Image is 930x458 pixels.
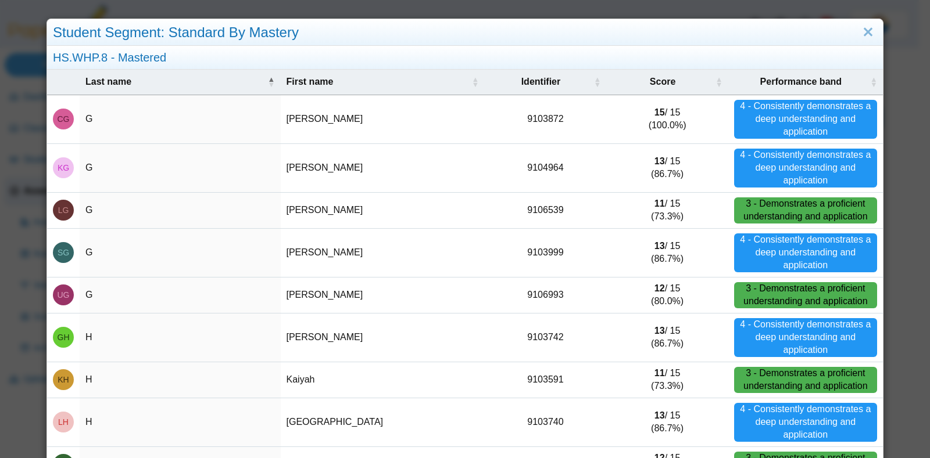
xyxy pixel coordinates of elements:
b: 12 [654,283,665,293]
td: [PERSON_NAME] [281,95,485,144]
td: [PERSON_NAME] [281,144,485,193]
b: 13 [654,156,665,166]
span: First name : Activate to sort [471,76,478,88]
div: Student Segment: Standard By Mastery [47,19,883,46]
div: 3 - Demonstrates a proficient understanding and application [734,367,877,393]
div: 3 - Demonstrates a proficient understanding and application [734,282,877,308]
span: First name [287,75,470,88]
td: G [80,193,281,229]
td: 9103742 [484,313,606,362]
span: Score [613,75,713,88]
td: G [80,277,281,313]
td: / 15 (86.7%) [607,144,728,193]
b: 15 [654,107,665,117]
span: Samantha G [58,248,69,257]
td: / 15 (73.3%) [607,362,728,398]
span: Kimberly G [58,164,69,172]
div: 4 - Consistently demonstrates a deep understanding and application [734,149,877,187]
b: 11 [654,368,665,378]
td: / 15 (100.0%) [607,95,728,144]
td: G [80,229,281,277]
td: [PERSON_NAME] [281,277,485,313]
td: 9106539 [484,193,606,229]
td: 9103591 [484,362,606,398]
td: Kaiyah [281,362,485,398]
b: 13 [654,326,665,336]
span: Identifier : Activate to sort [594,76,601,88]
td: [GEOGRAPHIC_DATA] [281,398,485,447]
td: / 15 (86.7%) [607,229,728,277]
span: Score : Activate to sort [716,76,722,88]
span: Genevieve H [58,333,70,341]
b: 13 [654,410,665,420]
td: 9106993 [484,277,606,313]
td: / 15 (86.7%) [607,398,728,447]
b: 11 [654,199,665,208]
span: London H [58,418,69,426]
td: / 15 (86.7%) [607,313,728,362]
td: [PERSON_NAME] [281,193,485,229]
b: 13 [654,241,665,251]
span: Uriel G [58,291,70,299]
td: / 15 (80.0%) [607,277,728,313]
td: 9103872 [484,95,606,144]
div: 4 - Consistently demonstrates a deep understanding and application [734,403,877,442]
td: H [80,362,281,398]
a: Close [859,23,877,42]
span: Colin G [58,115,70,123]
span: Performance band : Activate to sort [870,76,877,88]
span: Identifier [490,75,591,88]
td: 9103740 [484,398,606,447]
span: Last name : Activate to invert sorting [268,76,275,88]
div: 4 - Consistently demonstrates a deep understanding and application [734,233,877,272]
span: Performance band [734,75,868,88]
div: HS.WHP.8 - Mastered [47,46,883,70]
td: H [80,398,281,447]
td: 9103999 [484,229,606,277]
td: G [80,144,281,193]
td: G [80,95,281,144]
td: [PERSON_NAME] [281,229,485,277]
td: 9104964 [484,144,606,193]
div: 4 - Consistently demonstrates a deep understanding and application [734,100,877,139]
div: 3 - Demonstrates a proficient understanding and application [734,197,877,223]
span: Logan G [58,206,69,214]
td: H [80,313,281,362]
td: / 15 (73.3%) [607,193,728,229]
td: [PERSON_NAME] [281,313,485,362]
div: 4 - Consistently demonstrates a deep understanding and application [734,318,877,357]
span: Kaiyah H [58,376,69,384]
span: Last name [85,75,266,88]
